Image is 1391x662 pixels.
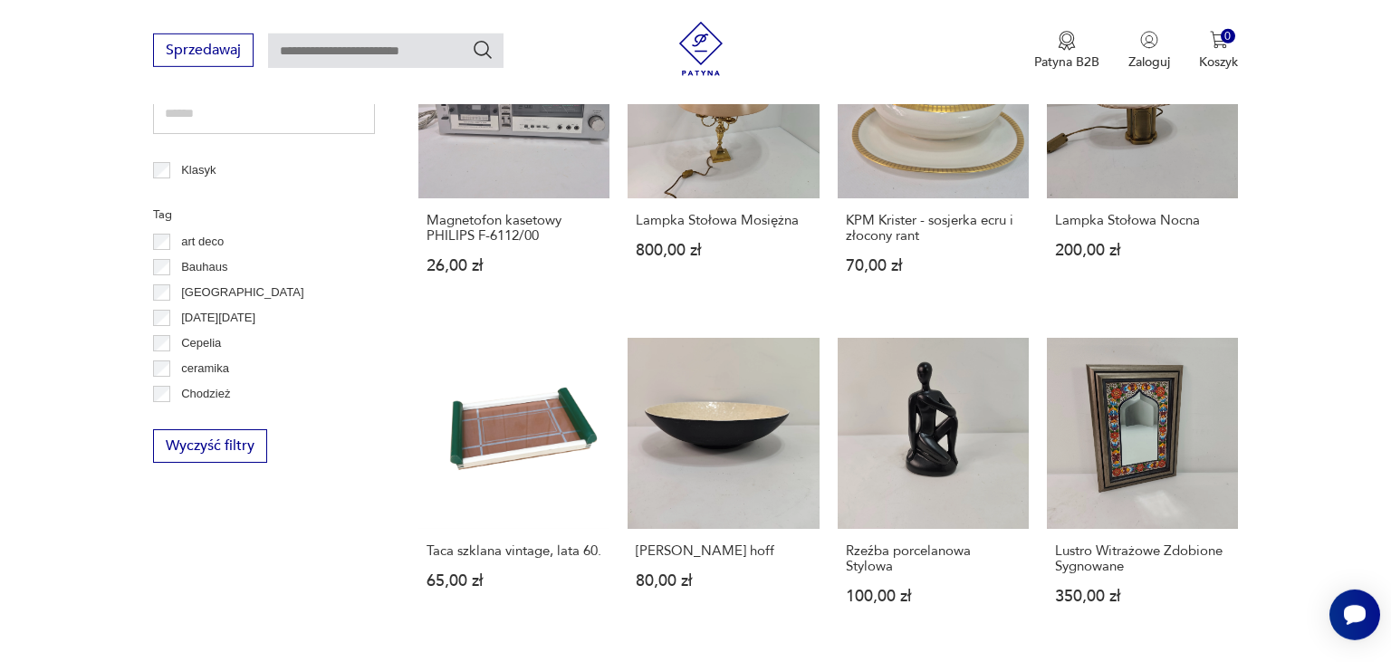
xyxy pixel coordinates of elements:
[1199,53,1238,71] p: Koszyk
[628,6,819,308] a: Lampka Stołowa MosiężnaLampka Stołowa Mosiężna800,00 zł
[181,333,221,353] p: Cepelia
[181,409,226,429] p: Ćmielów
[427,213,601,244] h3: Magnetofon kasetowy PHILIPS F-6112/00
[1034,31,1099,71] a: Ikona medaluPatyna B2B
[472,39,494,61] button: Szukaj
[181,283,303,302] p: [GEOGRAPHIC_DATA]
[1058,31,1076,51] img: Ikona medalu
[153,45,254,58] a: Sprzedawaj
[1047,6,1238,308] a: Lampka Stołowa NocnaLampka Stołowa Nocna200,00 zł
[628,338,819,639] a: Misa Sygnowana hoff[PERSON_NAME] hoff80,00 zł
[846,213,1021,244] h3: KPM Krister - sosjerka ecru i złocony rant
[181,359,229,379] p: ceramika
[153,34,254,67] button: Sprzedawaj
[1199,31,1238,71] button: 0Koszyk
[838,338,1029,639] a: Rzeźba porcelanowa StylowaRzeźba porcelanowa Stylowa100,00 zł
[846,543,1021,574] h3: Rzeźba porcelanowa Stylowa
[153,205,375,225] p: Tag
[1128,31,1170,71] button: Zaloguj
[846,258,1021,273] p: 70,00 zł
[1034,31,1099,71] button: Patyna B2B
[1055,543,1230,574] h3: Lustro Witrażowe Zdobione Sygnowane
[636,573,811,589] p: 80,00 zł
[181,308,255,328] p: [DATE][DATE]
[427,573,601,589] p: 65,00 zł
[1034,53,1099,71] p: Patyna B2B
[1047,338,1238,639] a: Lustro Witrażowe Zdobione SygnowaneLustro Witrażowe Zdobione Sygnowane350,00 zł
[636,243,811,258] p: 800,00 zł
[1055,243,1230,258] p: 200,00 zł
[181,384,230,404] p: Chodzież
[181,232,224,252] p: art deco
[1221,29,1236,44] div: 0
[1210,31,1228,49] img: Ikona koszyka
[1055,589,1230,604] p: 350,00 zł
[838,6,1029,308] a: KPM Krister - sosjerka ecru i złocony rantKPM Krister - sosjerka ecru i złocony rant70,00 zł
[674,22,728,76] img: Patyna - sklep z meblami i dekoracjami vintage
[1140,31,1158,49] img: Ikonka użytkownika
[418,6,609,308] a: Magnetofon kasetowy PHILIPS F-6112/00Magnetofon kasetowy PHILIPS F-6112/0026,00 zł
[181,257,227,277] p: Bauhaus
[427,543,601,559] h3: Taca szklana vintage, lata 60.
[1055,213,1230,228] h3: Lampka Stołowa Nocna
[1329,590,1380,640] iframe: Smartsupp widget button
[636,213,811,228] h3: Lampka Stołowa Mosiężna
[153,429,267,463] button: Wyczyść filtry
[427,258,601,273] p: 26,00 zł
[418,338,609,639] a: Taca szklana vintage, lata 60.Taca szklana vintage, lata 60.65,00 zł
[846,589,1021,604] p: 100,00 zł
[181,160,216,180] p: Klasyk
[636,543,811,559] h3: [PERSON_NAME] hoff
[1128,53,1170,71] p: Zaloguj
